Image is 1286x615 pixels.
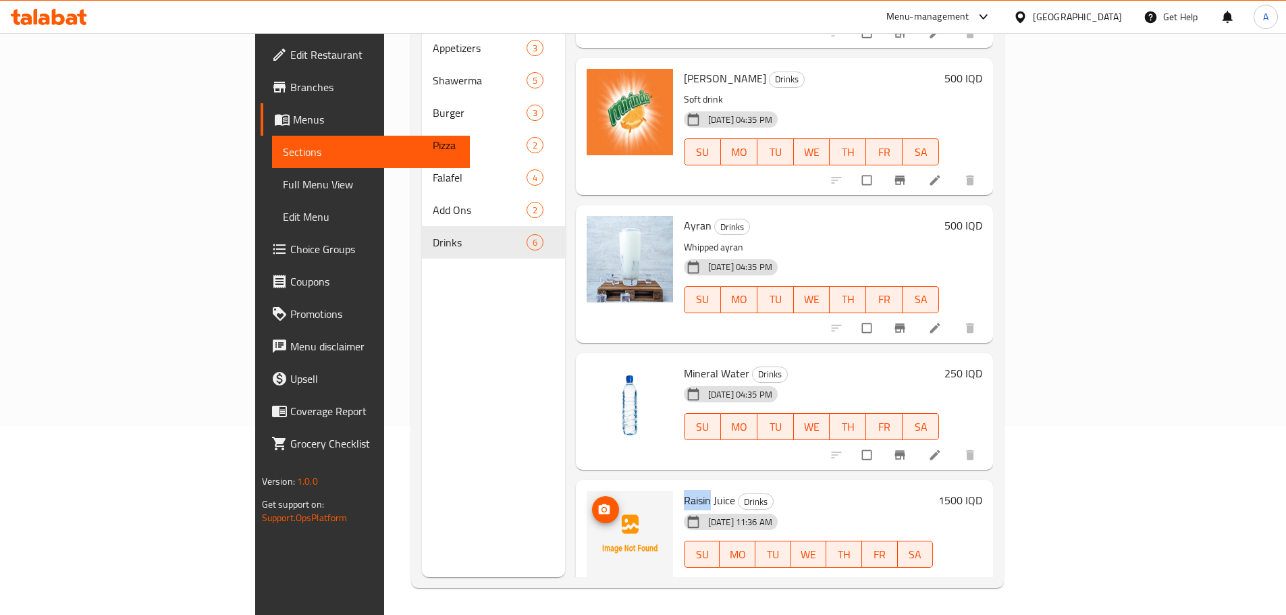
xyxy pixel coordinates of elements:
[433,202,526,218] span: Add Ons
[898,541,934,568] button: SA
[283,144,459,160] span: Sections
[587,216,673,302] img: Ayran
[726,417,752,437] span: MO
[761,545,786,564] span: TU
[690,417,716,437] span: SU
[261,233,470,265] a: Choice Groups
[527,234,543,250] div: items
[261,265,470,298] a: Coupons
[903,286,939,313] button: SA
[703,113,778,126] span: [DATE] 04:35 PM
[726,290,752,309] span: MO
[272,168,470,200] a: Full Menu View
[261,298,470,330] a: Promotions
[720,541,755,568] button: MO
[422,32,565,64] div: Appetizers3
[955,568,988,597] button: delete
[938,491,982,510] h6: 1500 IQD
[955,313,988,343] button: delete
[587,364,673,450] img: Mineral Water
[854,570,882,595] span: Select to update
[738,493,774,510] div: Drinks
[944,69,982,88] h6: 500 IQD
[755,541,791,568] button: TU
[872,290,897,309] span: FR
[791,541,827,568] button: WE
[290,47,459,63] span: Edit Restaurant
[527,137,543,153] div: items
[928,576,944,589] a: Edit menu item
[770,72,804,87] span: Drinks
[290,338,459,354] span: Menu disclaimer
[587,69,673,155] img: Mirinda Orange
[433,72,526,88] span: Shawerma
[908,290,934,309] span: SA
[527,202,543,218] div: items
[835,417,861,437] span: TH
[433,40,526,56] span: Appetizers
[422,226,565,259] div: Drinks6
[684,239,940,256] p: Whipped ayran
[587,491,673,577] img: Raisin Juice
[527,236,543,249] span: 6
[290,273,459,290] span: Coupons
[872,142,897,162] span: FR
[866,138,903,165] button: FR
[928,321,944,335] a: Edit menu item
[1033,9,1122,24] div: [GEOGRAPHIC_DATA]
[854,442,882,468] span: Select to update
[867,545,892,564] span: FR
[753,367,787,382] span: Drinks
[592,496,619,523] button: upload picture
[763,417,788,437] span: TU
[903,413,939,440] button: SA
[797,545,822,564] span: WE
[955,165,988,195] button: delete
[527,204,543,217] span: 2
[261,38,470,71] a: Edit Restaurant
[684,413,721,440] button: SU
[297,473,318,490] span: 1.0.0
[928,448,944,462] a: Edit menu item
[262,473,295,490] span: Version:
[290,79,459,95] span: Branches
[885,568,917,597] button: Branch-specific-item
[886,9,969,25] div: Menu-management
[885,165,917,195] button: Branch-specific-item
[422,194,565,226] div: Add Ons2
[703,261,778,273] span: [DATE] 04:35 PM
[527,139,543,152] span: 2
[261,427,470,460] a: Grocery Checklist
[684,363,749,383] span: Mineral Water
[739,494,773,510] span: Drinks
[690,290,716,309] span: SU
[433,234,526,250] span: Drinks
[684,138,721,165] button: SU
[830,413,866,440] button: TH
[944,216,982,235] h6: 500 IQD
[290,403,459,419] span: Coverage Report
[715,219,749,235] span: Drinks
[290,306,459,322] span: Promotions
[261,330,470,363] a: Menu disclaimer
[262,496,324,513] span: Get support on:
[721,286,757,313] button: MO
[835,142,861,162] span: TH
[290,371,459,387] span: Upsell
[290,435,459,452] span: Grocery Checklist
[690,142,716,162] span: SU
[690,545,715,564] span: SU
[862,541,898,568] button: FR
[757,286,794,313] button: TU
[283,209,459,225] span: Edit Menu
[830,286,866,313] button: TH
[944,364,982,383] h6: 250 IQD
[794,138,830,165] button: WE
[684,541,720,568] button: SU
[721,138,757,165] button: MO
[799,290,825,309] span: WE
